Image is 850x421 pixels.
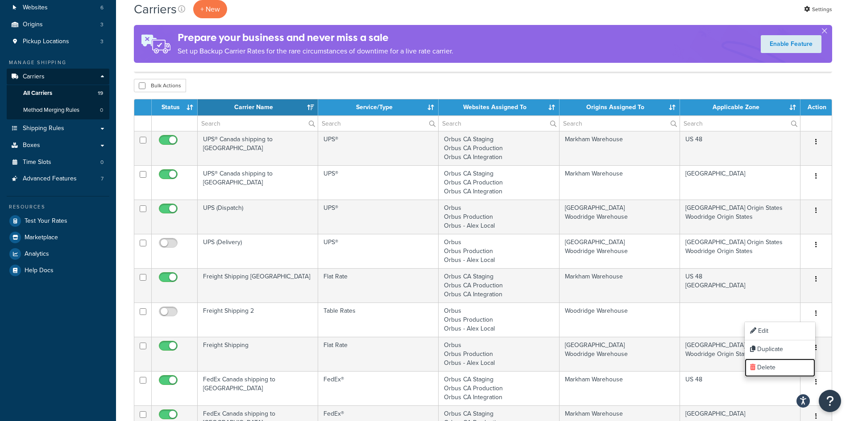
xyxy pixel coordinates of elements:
span: All Carriers [23,90,52,97]
span: 3 [100,38,104,45]
li: All Carriers [7,85,109,102]
td: US 48 [GEOGRAPHIC_DATA] [680,268,800,302]
td: Flat Rate [318,268,439,302]
td: Freight Shipping [198,337,318,371]
input: Search [439,116,559,131]
p: Set up Backup Carrier Rates for the rare circumstances of downtime for a live rate carrier. [178,45,453,57]
a: Analytics [7,246,109,262]
span: Advanced Features [23,175,77,183]
td: [GEOGRAPHIC_DATA] Woodridge Warehouse [560,200,680,234]
span: Websites [23,4,48,12]
td: Markham Warehouse [560,131,680,165]
span: 7 [101,175,104,183]
a: All Carriers 19 [7,85,109,102]
th: Applicable Zone: activate to sort column ascending [680,99,800,115]
td: UPS® [318,234,439,268]
li: Time Slots [7,154,109,171]
span: 19 [98,90,103,97]
span: Help Docs [25,267,54,274]
td: Flat Rate [318,337,439,371]
a: Delete [745,359,815,377]
td: Woodridge Warehouse [560,302,680,337]
td: UPS® Canada shipping to [GEOGRAPHIC_DATA] [198,165,318,200]
a: Pickup Locations 3 [7,33,109,50]
a: Enable Feature [761,35,821,53]
a: Test Your Rates [7,213,109,229]
span: Method Merging Rules [23,106,79,114]
h4: Prepare your business and never miss a sale [178,30,453,45]
input: Search [198,116,318,131]
td: Freight Shipping [GEOGRAPHIC_DATA] [198,268,318,302]
img: ad-rules-rateshop-fe6ec290ccb7230408bd80ed9643f0289d75e0ffd9eb532fc0e269fcd187b520.png [134,25,178,63]
li: Origins [7,16,109,33]
td: [GEOGRAPHIC_DATA] Woodridge Warehouse [560,337,680,371]
a: Time Slots 0 [7,154,109,171]
a: Edit [745,322,815,340]
td: [GEOGRAPHIC_DATA] Origin States Woodridge Origin States [680,234,800,268]
span: Pickup Locations [23,38,69,45]
td: Orbus Orbus Production Orbus - Alex Local [439,200,559,234]
td: UPS® Canada shipping to [GEOGRAPHIC_DATA] [198,131,318,165]
li: Pickup Locations [7,33,109,50]
span: Boxes [23,142,40,149]
a: Boxes [7,137,109,154]
li: Advanced Features [7,171,109,187]
td: Markham Warehouse [560,165,680,200]
td: Orbus CA Staging Orbus CA Production Orbus CA Integration [439,131,559,165]
th: Origins Assigned To: activate to sort column ascending [560,99,680,115]
a: Method Merging Rules 0 [7,102,109,119]
td: Orbus Orbus Production Orbus - Alex Local [439,302,559,337]
td: Orbus CA Staging Orbus CA Production Orbus CA Integration [439,165,559,200]
li: Method Merging Rules [7,102,109,119]
td: Orbus Orbus Production Orbus - Alex Local [439,337,559,371]
td: Orbus CA Staging Orbus CA Production Orbus CA Integration [439,371,559,405]
a: Origins 3 [7,16,109,33]
a: Settings [804,3,832,16]
td: Freight Shipping 2 [198,302,318,337]
span: Shipping Rules [23,125,64,132]
a: Duplicate [745,340,815,359]
td: [GEOGRAPHIC_DATA] Origin States Woodridge Origin States [680,337,800,371]
span: 0 [100,159,104,166]
th: Service/Type: activate to sort column ascending [318,99,439,115]
a: Shipping Rules [7,120,109,137]
th: Action [800,99,832,115]
h1: Carriers [134,0,177,18]
td: [GEOGRAPHIC_DATA] [680,165,800,200]
span: 3 [100,21,104,29]
td: Orbus Orbus Production Orbus - Alex Local [439,234,559,268]
td: [GEOGRAPHIC_DATA] Origin States Woodridge Origin States [680,200,800,234]
td: Markham Warehouse [560,371,680,405]
input: Search [680,116,800,131]
div: Manage Shipping [7,59,109,66]
input: Search [318,116,438,131]
a: Help Docs [7,262,109,278]
td: UPS® [318,200,439,234]
li: Carriers [7,69,109,119]
th: Carrier Name: activate to sort column ascending [198,99,318,115]
th: Status: activate to sort column ascending [152,99,198,115]
span: Test Your Rates [25,217,67,225]
a: Marketplace [7,229,109,245]
div: Resources [7,203,109,211]
td: FedEx Canada shipping to [GEOGRAPHIC_DATA] [198,371,318,405]
span: 0 [100,106,103,114]
th: Websites Assigned To: activate to sort column ascending [439,99,559,115]
a: Carriers [7,69,109,85]
td: Table Rates [318,302,439,337]
span: Origins [23,21,43,29]
td: US 48 [680,371,800,405]
span: Time Slots [23,159,51,166]
span: Analytics [25,250,49,258]
td: US 48 [680,131,800,165]
td: UPS (Dispatch) [198,200,318,234]
td: UPS® [318,131,439,165]
td: Orbus CA Staging Orbus CA Production Orbus CA Integration [439,268,559,302]
td: FedEx® [318,371,439,405]
td: Markham Warehouse [560,268,680,302]
a: Advanced Features 7 [7,171,109,187]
